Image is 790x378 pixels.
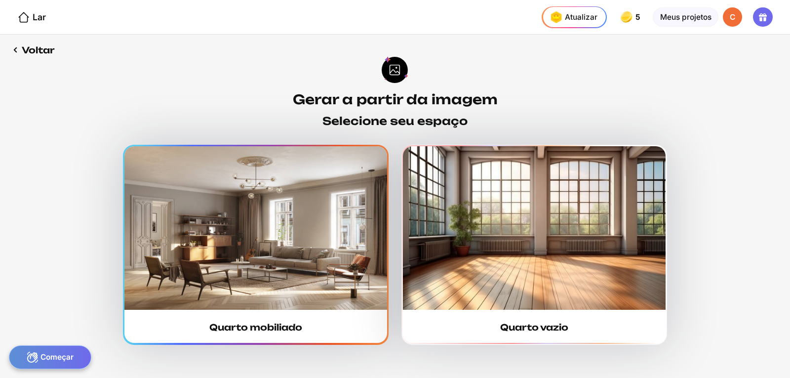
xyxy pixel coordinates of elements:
font: Selecione seu espaço [322,114,468,127]
img: furnishedRoom2.jpg [403,146,665,309]
font: Começar [40,352,74,362]
font: Meus projetos [660,12,711,22]
font: C [730,12,735,22]
font: Voltar [22,44,55,55]
img: upgrade-nav-btn-icon.gif [547,8,564,26]
font: 5 [635,12,640,22]
font: Lar [33,12,46,22]
img: furnishedRoom1.jpg [124,146,387,309]
font: Quarto mobiliado [209,322,302,333]
font: Quarto vazio [500,322,568,333]
font: Gerar a partir da imagem [293,91,498,107]
font: Atualizar [565,12,597,22]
